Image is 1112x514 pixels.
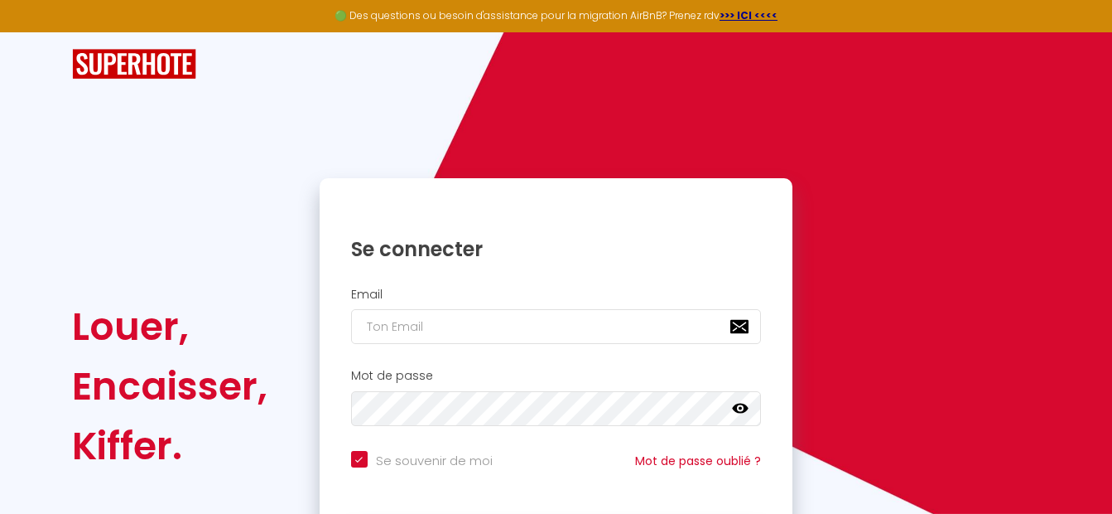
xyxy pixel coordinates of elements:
div: Kiffer. [72,416,267,476]
input: Ton Email [351,309,762,344]
div: Encaisser, [72,356,267,416]
a: Mot de passe oublié ? [635,453,761,469]
h2: Email [351,288,762,302]
h2: Mot de passe [351,369,762,383]
a: >>> ICI <<<< [720,8,777,22]
h1: Se connecter [351,236,762,262]
div: Louer, [72,297,267,356]
img: SuperHote logo [72,49,196,80]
